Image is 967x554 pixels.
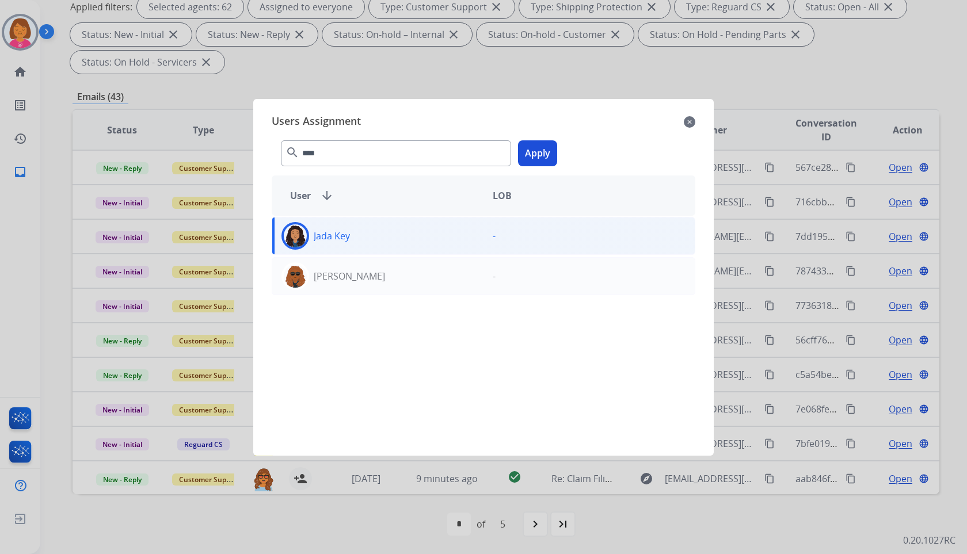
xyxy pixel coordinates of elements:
[320,189,334,203] mat-icon: arrow_downward
[493,229,496,243] p: -
[285,146,299,159] mat-icon: search
[314,269,385,283] p: [PERSON_NAME]
[272,113,361,131] span: Users Assignment
[518,140,557,166] button: Apply
[684,115,695,129] mat-icon: close
[314,229,350,243] p: Jada Key
[493,269,496,283] p: -
[493,189,512,203] span: LOB
[281,189,483,203] div: User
